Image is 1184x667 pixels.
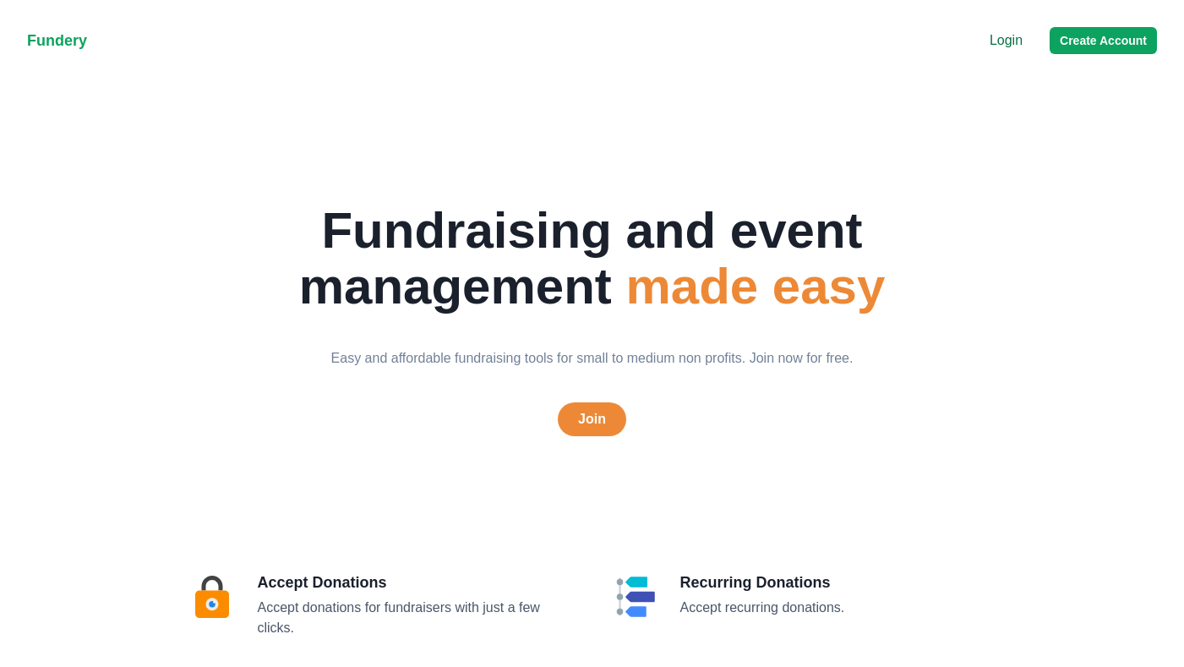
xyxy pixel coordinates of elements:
[258,571,576,594] p: Accept Donations
[258,598,576,638] div: Accept donations for fundraisers with just a few clicks.
[680,571,845,594] p: Recurring Donations
[1050,27,1157,54] button: Create Account
[27,30,112,52] p: Fundery
[173,203,1012,314] h2: Fundraising and event management
[990,30,1023,51] a: Login
[558,402,626,436] a: Join
[680,598,845,618] div: Accept recurring donations.
[331,348,854,369] p: Easy and affordable fundraising tools for small to medium non profits. Join now for free.
[625,258,885,314] span: made easy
